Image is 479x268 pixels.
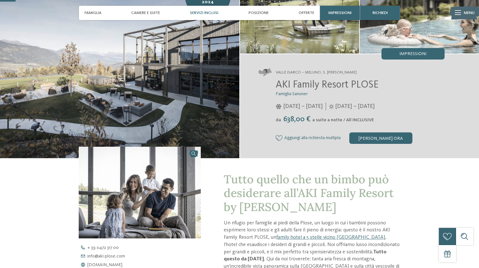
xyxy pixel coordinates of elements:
span: Famiglia [84,11,101,15]
a: [DOMAIN_NAME] [79,263,211,267]
span: info@ aki-plose. com [87,254,125,258]
span: [DOMAIN_NAME] [87,263,122,267]
span: Offerte [299,11,314,15]
span: richiedi [373,11,388,15]
span: Camere e Suite [131,11,160,15]
span: Aggiungi alla richiesta multipla [284,136,341,141]
span: Famiglia Sanoner [276,92,308,96]
span: AKI Family Resort PLOSE [276,80,379,90]
span: Servizi inclusi [190,11,218,15]
a: info@aki-plose.com [79,254,211,258]
span: [DATE] – [DATE] [283,102,323,110]
img: AKI: tutto quello che un bimbo può desiderare [79,147,201,238]
span: da [276,118,281,122]
span: a suite a notte / All INCLUSIVE [312,118,374,122]
span: Impressioni [328,11,352,15]
span: Impressioni [399,52,426,56]
a: family hotel a 5 stelle vicino [GEOGRAPHIC_DATA] [276,235,385,240]
span: + 39 0472 317 00 [87,245,119,250]
i: Orari d'apertura estate [329,104,334,109]
span: Valle Isarco – Meluno, S. [PERSON_NAME] [276,70,357,75]
span: 638,00 € [282,116,312,123]
span: Tutto quello che un bimbo può desiderare all’AKI Family Resort by [PERSON_NAME] [224,172,394,214]
i: Orari d'apertura inverno [276,104,282,109]
span: [DATE] – [DATE] [335,102,375,110]
div: [PERSON_NAME] ora [349,132,412,144]
a: + 39 0472 317 00 [79,245,211,250]
span: Posizione [249,11,269,15]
